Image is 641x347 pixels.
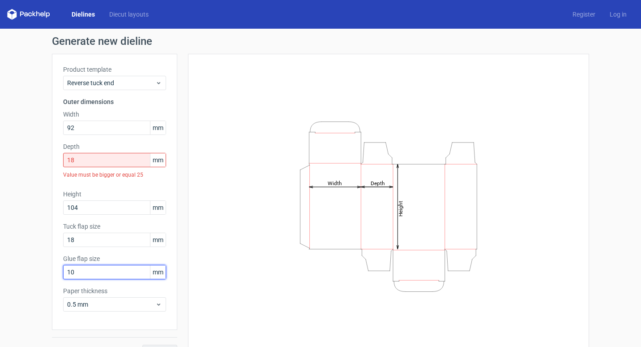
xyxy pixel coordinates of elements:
[328,180,342,186] tspan: Width
[63,167,166,182] div: Value must be bigger or equal 25
[603,10,634,19] a: Log in
[63,97,166,106] h3: Outer dimensions
[102,10,156,19] a: Diecut layouts
[63,110,166,119] label: Width
[67,300,155,309] span: 0.5 mm
[150,233,166,247] span: mm
[150,201,166,214] span: mm
[52,36,589,47] h1: Generate new dieline
[150,153,166,167] span: mm
[397,200,404,216] tspan: Height
[63,142,166,151] label: Depth
[64,10,102,19] a: Dielines
[150,265,166,279] span: mm
[63,254,166,263] label: Glue flap size
[565,10,603,19] a: Register
[63,65,166,74] label: Product template
[63,190,166,199] label: Height
[63,222,166,231] label: Tuck flap size
[67,78,155,87] span: Reverse tuck end
[150,121,166,134] span: mm
[371,180,385,186] tspan: Depth
[63,286,166,295] label: Paper thickness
